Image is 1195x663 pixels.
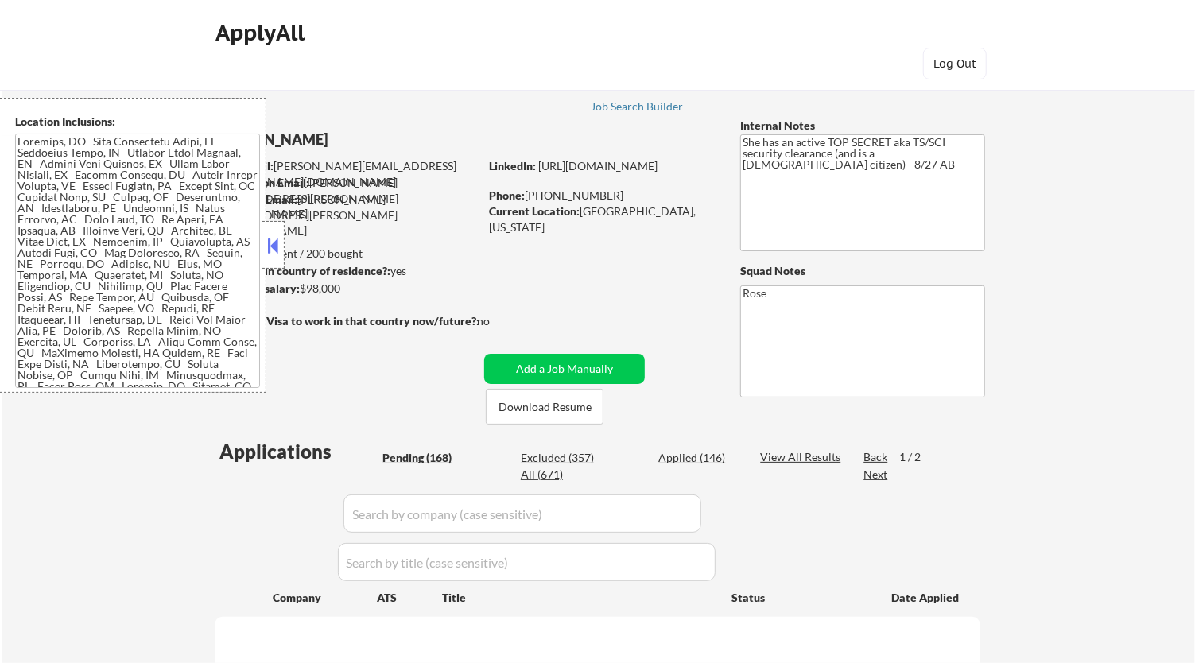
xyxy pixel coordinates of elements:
strong: Can work in country of residence?: [214,264,390,277]
div: [PERSON_NAME][EMAIL_ADDRESS][PERSON_NAME][DOMAIN_NAME] [215,175,479,222]
div: $98,000 [214,281,479,297]
div: All (671) [521,467,600,483]
div: 146 sent / 200 bought [214,246,479,262]
div: View All Results [760,449,845,465]
div: [PERSON_NAME] [215,130,541,149]
div: ATS [377,590,442,606]
input: Search by company (case sensitive) [343,494,701,533]
a: Job Search Builder [591,100,684,116]
div: Status [731,583,868,611]
strong: Will need Visa to work in that country now/future?: [215,314,479,328]
div: Excluded (357) [521,450,600,466]
div: Pending (168) [382,450,462,466]
strong: LinkedIn: [489,159,536,173]
div: 1 / 2 [899,449,936,465]
div: [PERSON_NAME][EMAIL_ADDRESS][PERSON_NAME][DOMAIN_NAME] [215,192,479,238]
button: Download Resume [486,389,603,425]
div: Next [863,467,889,483]
strong: Phone: [489,188,525,202]
div: [PHONE_NUMBER] [489,188,714,204]
div: [PERSON_NAME][EMAIL_ADDRESS][PERSON_NAME][DOMAIN_NAME] [215,158,479,189]
div: Applied (146) [658,450,738,466]
div: Applications [219,442,377,461]
div: Location Inclusions: [15,114,260,130]
strong: Current Location: [489,204,580,218]
div: Job Search Builder [591,101,684,112]
a: [URL][DOMAIN_NAME] [538,159,658,173]
div: Internal Notes [740,118,985,134]
div: Back [863,449,889,465]
div: no [477,313,522,329]
input: Search by title (case sensitive) [338,543,716,581]
div: Title [442,590,716,606]
div: ApplyAll [215,19,309,46]
div: yes [214,263,474,279]
div: Date Applied [891,590,961,606]
button: Log Out [923,48,987,79]
div: [GEOGRAPHIC_DATA], [US_STATE] [489,204,714,235]
button: Add a Job Manually [484,354,645,384]
div: Squad Notes [740,263,985,279]
div: Company [273,590,377,606]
